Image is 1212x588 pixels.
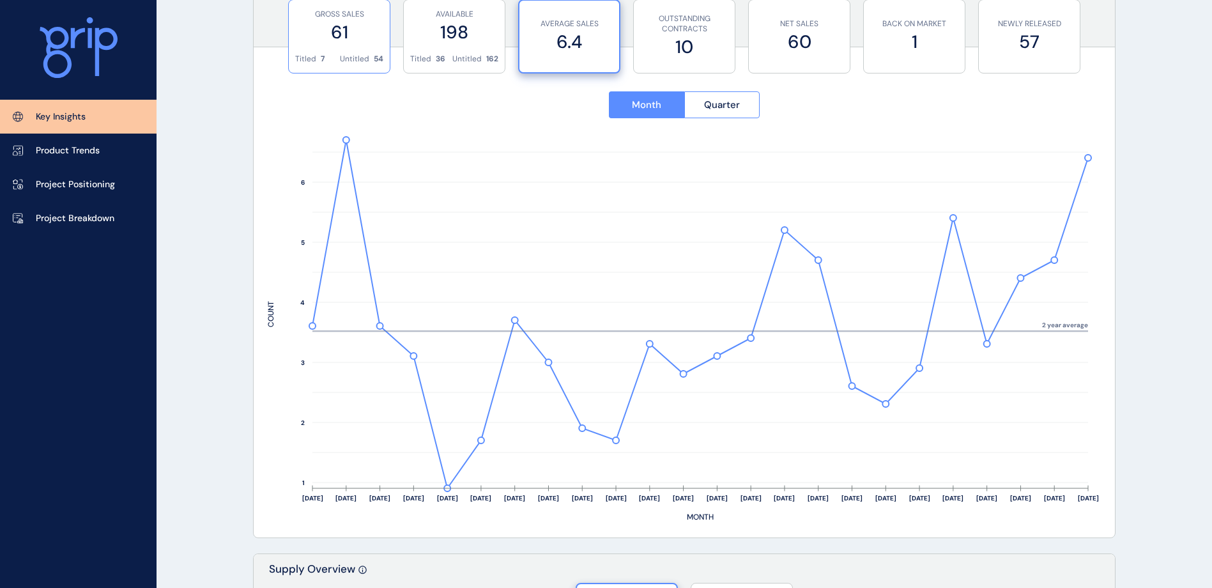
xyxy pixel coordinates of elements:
[302,479,305,487] text: 1
[436,54,445,65] p: 36
[875,494,896,502] text: [DATE]
[909,494,930,502] text: [DATE]
[301,238,305,247] text: 5
[470,494,491,502] text: [DATE]
[640,13,728,35] p: OUTSTANDING CONTRACTS
[295,9,383,20] p: GROSS SALES
[985,29,1073,54] label: 57
[808,494,829,502] text: [DATE]
[976,494,997,502] text: [DATE]
[403,494,424,502] text: [DATE]
[684,91,760,118] button: Quarter
[36,178,115,191] p: Project Positioning
[755,29,843,54] label: 60
[755,19,843,29] p: NET SALES
[632,98,661,111] span: Month
[295,54,316,65] p: Titled
[538,494,559,502] text: [DATE]
[437,494,458,502] text: [DATE]
[301,359,305,367] text: 3
[870,29,958,54] label: 1
[266,301,276,327] text: COUNT
[410,20,498,45] label: 198
[486,54,498,65] p: 162
[301,178,305,187] text: 6
[1044,494,1065,502] text: [DATE]
[609,91,684,118] button: Month
[452,54,482,65] p: Untitled
[301,419,305,427] text: 2
[640,35,728,59] label: 10
[410,9,498,20] p: AVAILABLE
[704,98,740,111] span: Quarter
[774,494,795,502] text: [DATE]
[340,54,369,65] p: Untitled
[942,494,963,502] text: [DATE]
[300,298,305,307] text: 4
[36,144,100,157] p: Product Trends
[321,54,325,65] p: 7
[36,111,86,123] p: Key Insights
[740,494,762,502] text: [DATE]
[673,494,694,502] text: [DATE]
[504,494,525,502] text: [DATE]
[1078,494,1099,502] text: [DATE]
[707,494,728,502] text: [DATE]
[1042,321,1088,329] text: 2 year average
[985,19,1073,29] p: NEWLY RELEASED
[36,212,114,225] p: Project Breakdown
[302,494,323,502] text: [DATE]
[606,494,627,502] text: [DATE]
[295,20,383,45] label: 61
[1010,494,1031,502] text: [DATE]
[572,494,593,502] text: [DATE]
[335,494,357,502] text: [DATE]
[410,54,431,65] p: Titled
[687,512,714,522] text: MONTH
[374,54,383,65] p: 54
[841,494,863,502] text: [DATE]
[369,494,390,502] text: [DATE]
[639,494,660,502] text: [DATE]
[526,29,613,54] label: 6.4
[526,19,613,29] p: AVERAGE SALES
[870,19,958,29] p: BACK ON MARKET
